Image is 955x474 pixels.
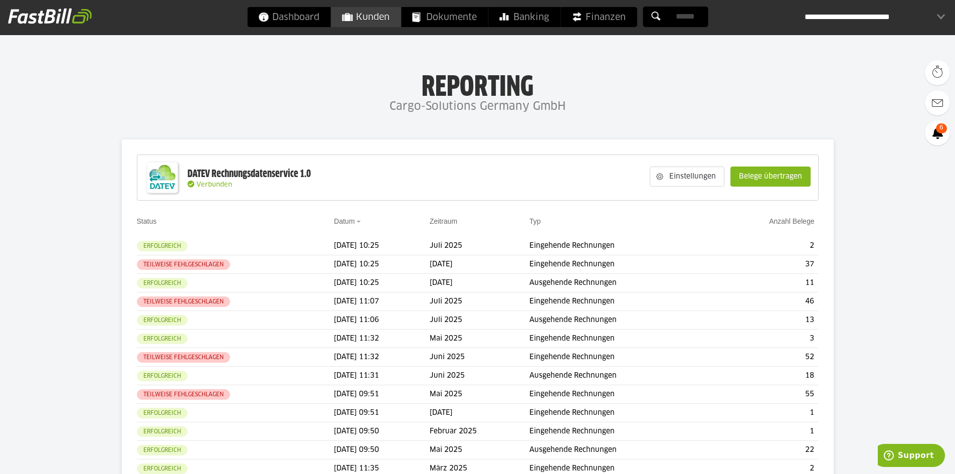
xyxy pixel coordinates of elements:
td: 3 [714,330,818,348]
h1: Reporting [100,71,855,97]
a: Anzahl Belege [769,217,814,225]
td: Eingehende Rechnungen [529,237,714,255]
span: Dashboard [258,7,319,27]
td: [DATE] [430,404,529,422]
td: Juli 2025 [430,311,529,330]
td: [DATE] 11:06 [334,311,430,330]
td: 2 [714,237,818,255]
td: [DATE] 11:07 [334,292,430,311]
img: fastbill_logo_white.png [8,8,92,24]
span: Dokumente [412,7,477,27]
iframe: Öffnet ein Widget, in dem Sie weitere Informationen finden [878,444,945,469]
td: Eingehende Rechnungen [529,255,714,274]
td: Eingehende Rechnungen [529,422,714,441]
td: Mai 2025 [430,441,529,459]
sl-badge: Teilweise fehlgeschlagen [137,389,230,400]
sl-badge: Erfolgreich [137,315,187,326]
td: Juli 2025 [430,237,529,255]
span: Verbunden [197,182,232,188]
td: Eingehende Rechnungen [529,385,714,404]
td: Ausgehende Rechnungen [529,311,714,330]
img: sort_desc.gif [356,221,363,223]
td: 18 [714,367,818,385]
td: [DATE] 11:32 [334,330,430,348]
a: Typ [529,217,541,225]
td: [DATE] 10:25 [334,237,430,255]
sl-button: Einstellungen [650,167,724,187]
td: 1 [714,404,818,422]
td: 55 [714,385,818,404]
td: [DATE] 09:51 [334,404,430,422]
td: Juni 2025 [430,367,529,385]
span: Banking [499,7,549,27]
sl-badge: Erfolgreich [137,278,187,288]
sl-badge: Erfolgreich [137,463,187,474]
div: DATEV Rechnungsdatenservice 1.0 [187,168,311,181]
td: [DATE] 09:50 [334,441,430,459]
a: Zeitraum [430,217,457,225]
td: [DATE] [430,255,529,274]
td: [DATE] 10:25 [334,274,430,292]
a: Datum [334,217,354,225]
span: Kunden [342,7,390,27]
td: [DATE] [430,274,529,292]
td: 46 [714,292,818,311]
td: Juni 2025 [430,348,529,367]
td: 22 [714,441,818,459]
a: 6 [925,120,950,145]
a: Status [137,217,157,225]
td: Februar 2025 [430,422,529,441]
td: 37 [714,255,818,274]
td: Ausgehende Rechnungen [529,274,714,292]
td: Juli 2025 [430,292,529,311]
td: [DATE] 11:32 [334,348,430,367]
sl-button: Belege übertragen [730,167,811,187]
sl-badge: Teilweise fehlgeschlagen [137,259,230,270]
td: [DATE] 11:31 [334,367,430,385]
td: 1 [714,422,818,441]
img: DATEV-Datenservice Logo [142,157,182,198]
a: Dokumente [401,7,488,27]
sl-badge: Erfolgreich [137,334,187,344]
sl-badge: Erfolgreich [137,371,187,381]
td: 52 [714,348,818,367]
a: Dashboard [247,7,330,27]
sl-badge: Teilweise fehlgeschlagen [137,352,230,363]
span: 6 [936,123,947,133]
sl-badge: Erfolgreich [137,426,187,437]
td: Ausgehende Rechnungen [529,441,714,459]
td: Mai 2025 [430,330,529,348]
td: [DATE] 10:25 [334,255,430,274]
td: Eingehende Rechnungen [529,330,714,348]
td: [DATE] 09:50 [334,422,430,441]
sl-badge: Erfolgreich [137,445,187,455]
td: [DATE] 09:51 [334,385,430,404]
a: Finanzen [560,7,637,27]
td: 11 [714,274,818,292]
a: Kunden [331,7,401,27]
sl-badge: Teilweise fehlgeschlagen [137,296,230,307]
a: Banking [488,7,560,27]
sl-badge: Erfolgreich [137,408,187,418]
td: Eingehende Rechnungen [529,348,714,367]
td: 13 [714,311,818,330]
sl-badge: Erfolgreich [137,241,187,251]
td: Eingehende Rechnungen [529,404,714,422]
td: Mai 2025 [430,385,529,404]
td: Eingehende Rechnungen [529,292,714,311]
td: Ausgehende Rechnungen [529,367,714,385]
span: Finanzen [571,7,626,27]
